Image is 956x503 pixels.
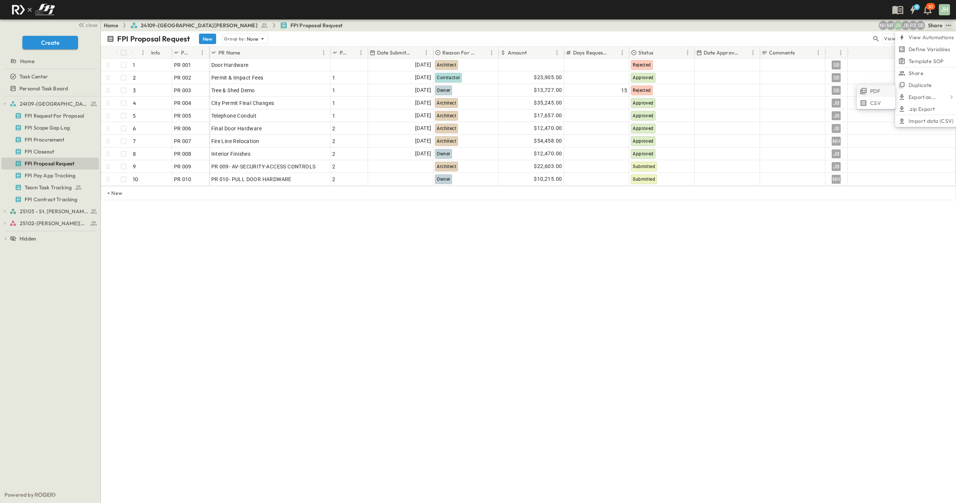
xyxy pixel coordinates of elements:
p: FPI Proposal Request [117,34,190,44]
p: + New [107,189,112,197]
button: Sort [740,49,748,57]
button: close [75,19,99,30]
a: Task Center [1,71,97,82]
span: FPI Procurement [25,136,65,143]
div: NH [832,175,841,184]
span: Approved [633,113,653,118]
p: 2 [133,74,136,81]
div: Jose Hurtado (jhurtado@fpibuilders.com) [894,21,903,30]
button: Sort [528,49,536,57]
div: FPI Scope Gap Logtest [1,122,99,134]
span: Owner [437,88,450,93]
span: $13,727.00 [534,86,562,94]
p: 7 [133,137,136,145]
button: JH [938,3,951,16]
div: SB [832,86,841,95]
span: PR 009 [174,163,191,170]
p: PR Name [218,49,240,56]
span: Import data (CSV) [909,117,954,125]
p: 30 [928,4,933,10]
button: Menu [683,48,692,57]
span: Submitted [633,164,655,169]
div: Regina Barnett (rbarnett@fpibuilders.com) [909,21,918,30]
div: Info [151,42,160,63]
button: Menu [198,48,207,57]
span: 15 [621,87,628,94]
p: 10 [133,176,138,183]
h6: 9 [915,4,918,10]
span: Architect [437,113,456,118]
button: Sort [190,49,198,57]
span: 25102-Christ The Redeemer Anglican Church [20,220,88,227]
span: 1 [332,74,335,81]
span: Home [20,58,34,65]
span: PR 005 [174,112,191,119]
span: Team Task Tracking [25,184,72,191]
a: FPI Contract Tracking [1,194,97,205]
span: PR 004 [174,99,191,107]
span: PR 008 [174,150,191,158]
span: Rejected [633,62,651,68]
div: Jeremiah Bailey (jbailey@fpibuilders.com) [901,21,910,30]
button: Menu [748,48,757,57]
a: FPI Proposal Request [1,158,97,169]
span: Personal Task Board [19,85,68,92]
span: close [86,21,97,29]
span: Tree & Shed Demo [211,87,255,94]
span: Architect [437,62,456,68]
p: View: [884,35,897,43]
span: Architect [437,164,456,169]
span: FPI Pay App Tracking [25,172,75,179]
span: Owner [437,151,450,156]
span: Rejected [633,88,651,93]
button: Sort [828,49,837,57]
p: 8 [133,150,136,158]
button: Menu [422,48,431,57]
button: Menu [319,48,328,57]
a: FPI Scope Gap Log [1,122,97,133]
span: [DATE] [415,124,431,133]
p: 6 [133,125,136,132]
p: Status [638,49,653,56]
span: Architect [437,100,456,106]
a: 24109-[GEOGRAPHIC_DATA][PERSON_NAME] [130,22,268,29]
button: 9 [905,3,920,16]
span: Fire Line Relocation [211,137,259,145]
p: Days Requested [573,49,608,56]
div: 25103 - St. [PERSON_NAME] Phase 2test [1,205,99,217]
span: Approved [633,75,653,80]
span: Approved [633,100,653,106]
button: Sort [242,49,250,57]
button: test [944,21,953,30]
span: 1 [332,99,335,107]
span: Owner [437,177,450,182]
button: Sort [414,49,422,57]
span: $10,215.00 [534,175,562,183]
div: # [131,47,150,59]
span: Approved [633,151,653,156]
span: FPI Request For Proposal [25,112,84,119]
div: JB [832,124,841,133]
span: 1 [332,87,335,94]
a: Personal Task Board [1,83,97,94]
p: 9 [133,163,136,170]
a: Home [104,22,118,29]
span: $22,603.00 [534,162,562,171]
div: Nila Hutcheson (nhutcheson@fpibuilders.com) [879,21,888,30]
span: [DATE] [415,99,431,107]
span: [DATE] [415,60,431,69]
p: Group by: [224,35,245,43]
button: New [199,34,216,44]
span: Architect [437,126,456,131]
p: 4 [133,99,136,107]
span: [DATE] [415,73,431,82]
span: Task Center [19,73,48,80]
span: 2 [332,125,335,132]
div: FPI Proposal Requesttest [1,158,99,170]
p: 3 [133,87,136,94]
button: Sort [655,49,663,57]
div: Sterling Barnett (sterling@fpibuilders.com) [916,21,925,30]
a: FPI Pay App Tracking [1,170,97,181]
span: [DATE] [415,111,431,120]
button: Sort [479,49,487,57]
